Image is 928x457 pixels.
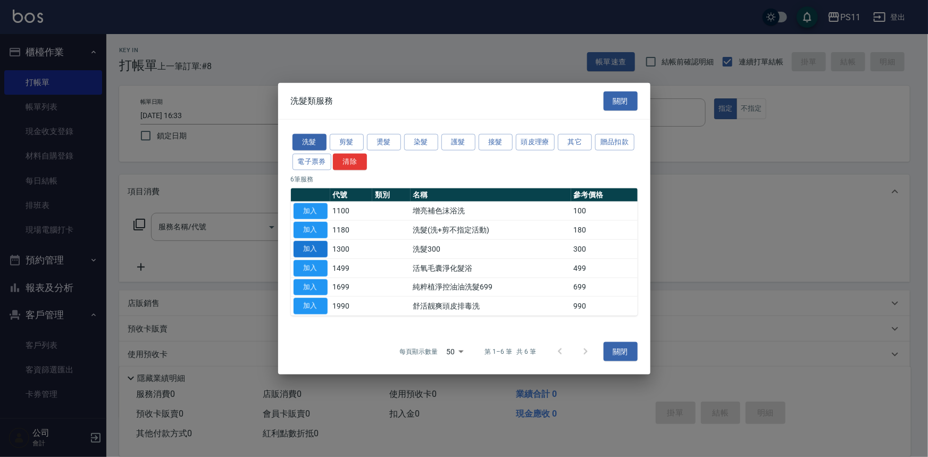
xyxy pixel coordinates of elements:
[333,153,367,170] button: 清除
[479,134,513,151] button: 接髮
[604,342,638,362] button: 關閉
[442,337,467,366] div: 50
[411,259,571,278] td: 活氧毛囊淨化髮浴
[330,134,364,151] button: 剪髮
[294,279,328,295] button: 加入
[330,296,372,315] td: 1990
[484,347,536,356] p: 第 1–6 筆 共 6 筆
[291,95,333,106] span: 洗髮類服務
[291,174,638,184] p: 6 筆服務
[294,241,328,257] button: 加入
[330,202,372,221] td: 1100
[330,188,372,202] th: 代號
[294,222,328,238] button: 加入
[330,220,372,239] td: 1180
[558,134,592,151] button: 其它
[294,203,328,219] button: 加入
[330,259,372,278] td: 1499
[571,220,638,239] td: 180
[294,298,328,314] button: 加入
[294,260,328,276] button: 加入
[411,202,571,221] td: 增亮補色沫浴洗
[516,134,555,151] button: 頭皮理療
[411,188,571,202] th: 名稱
[411,239,571,259] td: 洗髮300
[367,134,401,151] button: 燙髮
[571,239,638,259] td: 300
[441,134,475,151] button: 護髮
[372,188,411,202] th: 類別
[571,202,638,221] td: 100
[330,278,372,297] td: 1699
[571,278,638,297] td: 699
[411,278,571,297] td: 純粹植淨控油油洗髮699
[411,296,571,315] td: 舒活靓爽頭皮排毒洗
[292,153,332,170] button: 電子票券
[595,134,634,151] button: 贈品扣款
[411,220,571,239] td: 洗髮(洗+剪不指定活動)
[571,259,638,278] td: 499
[571,296,638,315] td: 990
[399,347,438,356] p: 每頁顯示數量
[404,134,438,151] button: 染髮
[571,188,638,202] th: 參考價格
[292,134,327,151] button: 洗髮
[604,91,638,111] button: 關閉
[330,239,372,259] td: 1300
